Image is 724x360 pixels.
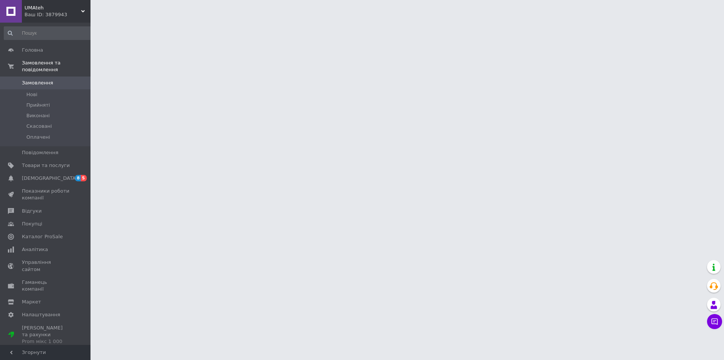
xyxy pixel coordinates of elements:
[26,134,50,141] span: Оплачені
[22,246,48,253] span: Аналітика
[25,5,81,11] span: UMAteh
[22,80,53,86] span: Замовлення
[26,123,52,130] span: Скасовані
[25,11,90,18] div: Ваш ID: 3879943
[4,26,93,40] input: Пошук
[22,162,70,169] span: Товари та послуги
[26,91,37,98] span: Нові
[22,149,58,156] span: Повідомлення
[81,175,87,181] span: 5
[22,60,90,73] span: Замовлення та повідомлення
[22,233,63,240] span: Каталог ProSale
[22,338,70,345] div: Prom мікс 1 000
[22,47,43,54] span: Головна
[22,188,70,201] span: Показники роботи компанії
[22,175,78,182] span: [DEMOGRAPHIC_DATA]
[22,299,41,305] span: Маркет
[707,314,722,329] button: Чат з покупцем
[75,175,81,181] span: 8
[22,311,60,318] span: Налаштування
[22,208,41,214] span: Відгуки
[22,221,42,227] span: Покупці
[26,112,50,119] span: Виконані
[26,102,50,109] span: Прийняті
[22,259,70,273] span: Управління сайтом
[22,325,70,345] span: [PERSON_NAME] та рахунки
[22,279,70,293] span: Гаманець компанії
